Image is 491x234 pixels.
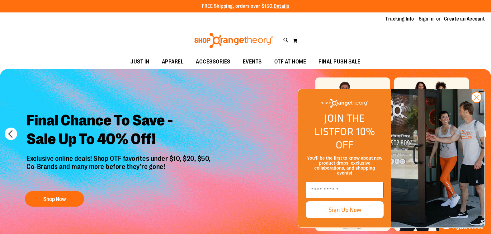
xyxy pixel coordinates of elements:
span: ACCESSORIES [196,55,230,69]
div: FLYOUT Form [292,83,491,234]
h2: Final Chance To Save - Sale Up To 40% Off! [22,106,217,155]
a: ACCESSORIES [190,55,237,69]
input: Enter email [306,182,384,198]
img: Shop Orangetheory [193,33,274,48]
p: FREE Shipping, orders over $150. [202,3,289,10]
span: JUST IN [130,55,149,69]
button: prev [5,128,17,140]
img: Shop Orangtheory [391,89,484,227]
span: You’ll be the first to know about new product drops, exclusive collaborations, and shopping events! [307,156,382,175]
a: Sign In [419,16,434,22]
span: EVENTS [243,55,262,69]
img: Shop Orangetheory [321,99,368,108]
a: FINAL PUSH SALE [312,55,367,69]
button: Sign Up Now [306,201,384,218]
a: APPAREL [156,55,190,69]
span: OTF AT HOME [274,55,306,69]
a: Details [274,3,289,9]
a: Tracking Info [385,16,414,22]
a: EVENTS [237,55,268,69]
span: FOR 10% OFF [334,124,375,152]
a: JUST IN [124,55,156,69]
p: Exclusive online deals! Shop OTF favorites under $10, $20, $50, Co-Brands and many more before th... [22,155,217,185]
a: OTF AT HOME [268,55,313,69]
a: Create an Account [444,16,485,22]
button: Close dialog [471,91,482,103]
span: APPAREL [162,55,184,69]
a: Final Chance To Save -Sale Up To 40% Off! Exclusive online deals! Shop OTF favorites under $10, $... [22,106,217,210]
span: JOIN THE LIST [314,110,365,139]
span: FINAL PUSH SALE [319,55,361,69]
button: Shop Now [25,191,84,207]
